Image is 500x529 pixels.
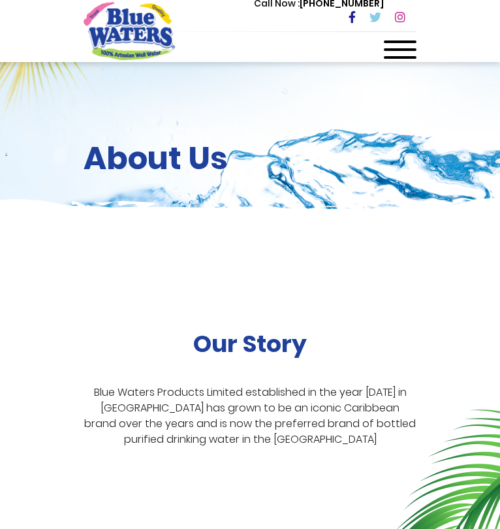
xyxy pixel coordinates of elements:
h2: Our Story [193,330,307,358]
p: Blue Waters Products Limited established in the year [DATE] in [GEOGRAPHIC_DATA] has grown to be ... [84,385,416,447]
h2: About Us [84,140,416,178]
a: store logo [84,2,175,59]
